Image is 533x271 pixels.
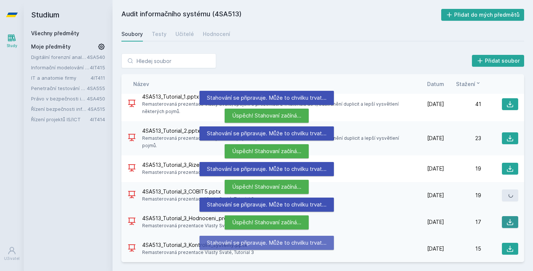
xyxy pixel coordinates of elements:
[142,222,254,229] span: Remasterovaná prezentace Vlasty Svaté, Tutorial 3
[31,64,90,71] a: Informační modelování organizací
[142,215,254,222] span: 4SA513_Tutorial_3_Hodnoceni_procesu.pptx
[133,80,149,88] button: Název
[441,9,524,21] button: Přidat do mých předmětů
[175,27,194,42] a: Učitelé
[31,43,71,50] span: Moje předměty
[142,93,404,100] span: 4SA513_Tutorial_1.pptx
[31,95,87,102] a: Právo v bezpečnosti informačních systémů
[87,85,105,91] a: 4SA555
[31,116,90,123] a: Řízení projektů IS/ICT
[121,9,441,21] h2: Audit informačního systému (4SA513)
[91,75,105,81] a: 4IT411
[1,30,22,52] a: Study
[152,27,167,42] a: Testy
[427,245,444,252] span: [DATE]
[142,195,254,203] span: Remasterovaná prezentace Vlasty Svaté, Tutorial 3
[142,188,254,195] span: 4SA513_Tutorial_3_COBIT5.pptx
[127,99,136,110] div: PPTX
[121,30,143,38] div: Soubory
[142,161,254,169] span: 4SA513_Tutorial_3_Rizeni_rizik.pptx
[127,133,136,144] div: PPTX
[427,165,444,172] span: [DATE]
[225,144,309,158] div: Úspěch! Stahovaní začíná…
[121,27,143,42] a: Soubory
[200,91,334,105] div: Stahování se připravuje. Může to chvilku trvat…
[427,192,444,199] span: [DATE]
[142,241,254,249] span: 4SA513_Tutorial_3_Kontrolni_systemy.pptx
[31,74,91,82] a: IT a anatomie firmy
[203,30,230,38] div: Hodnocení
[456,80,475,88] span: Stažení
[427,100,444,108] span: [DATE]
[1,242,22,265] a: Uživatel
[444,218,481,226] div: 17
[87,96,105,102] a: 4SA450
[31,85,87,92] a: Penetrační testování bezpečnosti IS
[427,135,444,142] span: [DATE]
[4,256,20,261] div: Uživatel
[200,126,334,141] div: Stahování se připravuje. Může to chvilku trvat…
[225,215,309,229] div: Úspěch! Stahovaní začíná…
[7,43,17,49] div: Study
[175,30,194,38] div: Učitelé
[88,106,105,112] a: 4SA515
[127,190,136,201] div: PPTX
[152,30,167,38] div: Testy
[121,53,216,68] input: Hledej soubor
[444,245,481,252] div: 15
[127,217,136,228] div: PPTX
[31,105,88,113] a: Řízení bezpečnosti informačních systémů
[200,198,334,212] div: Stahování se připravuje. Může to chvilku trvat…
[127,163,136,174] div: PPTX
[142,127,404,135] span: 4SA513_Tutorial_2.pptx
[444,135,481,142] div: 23
[31,30,79,36] a: Všechny předměty
[31,53,87,61] a: Digitální forenzní analýza
[200,162,334,176] div: Stahování se připravuje. Může to chvilku trvat…
[444,100,481,108] div: 41
[225,109,309,123] div: Úspěch! Stahovaní začíná…
[87,54,105,60] a: 4SA540
[472,55,524,67] button: Přidat soubor
[427,218,444,226] span: [DATE]
[225,180,309,194] div: Úspěch! Stahovaní začíná…
[427,80,444,88] button: Datum
[142,100,404,115] span: Remasterovaná prezentace Vlasty Svaté, spojení 3 prezentací z 1. tutoriálu do 1, odstranění dupli...
[456,80,481,88] button: Stažení
[444,192,481,199] div: 19
[142,169,254,176] span: Remasterovaná prezentace Vlasty Svaté, Tutorial 3
[142,249,254,256] span: Remasterovaná prezentace Vlasty Svaté, Tutorial 3
[127,244,136,254] div: PPTX
[203,27,230,42] a: Hodnocení
[90,65,105,70] a: 4IT415
[200,236,334,250] div: Stahování se připravuje. Může to chvilku trvat…
[90,116,105,122] a: 4IT414
[142,135,404,149] span: Remasterovaná prezentace Vlasty Svaté, spojení 3 prezentací z 2. tutoriálu do 1, odstranění dupli...
[444,165,481,172] div: 19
